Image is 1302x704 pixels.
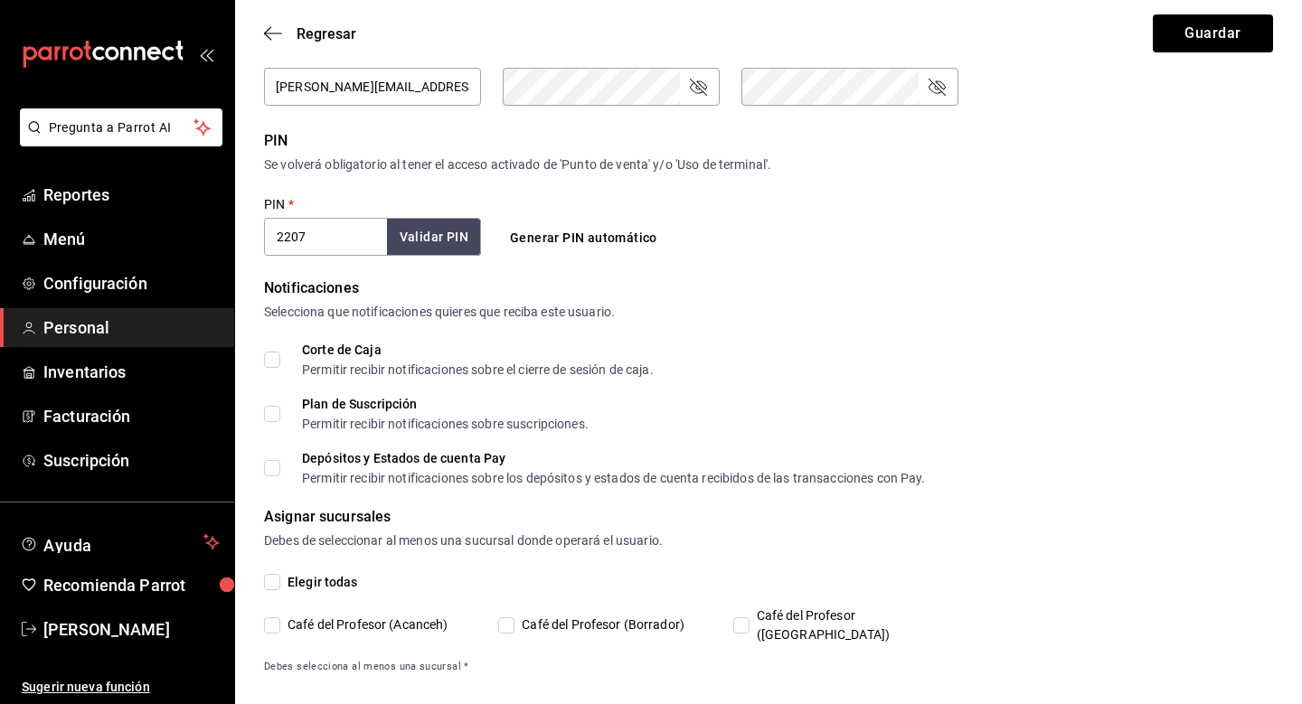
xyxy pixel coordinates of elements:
span: Pregunta a Parrot AI [49,118,194,137]
button: Guardar [1153,14,1273,52]
input: ejemplo@gmail.com [264,68,481,106]
div: PIN [264,130,1273,152]
input: 3 a 6 dígitos [264,218,387,256]
span: Reportes [43,183,220,207]
div: Notificaciones [264,277,1273,299]
div: Permitir recibir notificaciones sobre el cierre de sesión de caja. [302,363,654,376]
div: Permitir recibir notificaciones sobre suscripciones. [302,418,589,430]
button: passwordField [926,76,948,98]
span: Café del Profesor (Borrador) [514,615,684,634]
span: Configuración [43,271,220,296]
span: Elegir todas [280,573,358,592]
span: Ayuda [43,531,196,553]
button: Validar PIN [387,219,481,256]
span: Debes selecciona al menos una sucursal * [264,659,1273,675]
div: Corte de Caja [302,343,654,356]
div: Selecciona que notificaciones quieres que reciba este usuario. [264,303,1273,322]
span: Café del Profesor (Acanceh) [280,615,448,634]
span: Café del Profesor ([GEOGRAPHIC_DATA]) [750,606,944,644]
button: Pregunta a Parrot AI [20,108,222,146]
div: Debes de seleccionar al menos una sucursal donde operará el usuario. [264,531,1273,550]
div: Asignar sucursales [264,506,1273,528]
span: Personal [43,315,220,340]
button: Generar PIN automático [503,221,665,255]
button: Regresar [264,25,356,42]
span: Suscripción [43,448,220,473]
span: Recomienda Parrot [43,573,220,597]
span: Inventarios [43,360,220,384]
span: Regresar [297,25,356,42]
button: open_drawer_menu [199,47,213,61]
div: Se volverá obligatorio al tener el acceso activado de 'Punto de venta' y/o 'Uso de terminal'. [264,155,1273,174]
div: Permitir recibir notificaciones sobre los depósitos y estados de cuenta recibidos de las transacc... [302,472,926,484]
div: Plan de Suscripción [302,398,589,410]
label: PIN [264,198,294,211]
span: Menú [43,227,220,251]
span: Sugerir nueva función [22,678,220,697]
a: Pregunta a Parrot AI [13,131,222,150]
div: Depósitos y Estados de cuenta Pay [302,452,926,465]
button: passwordField [687,76,709,98]
span: [PERSON_NAME] [43,617,220,642]
span: Facturación [43,404,220,428]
